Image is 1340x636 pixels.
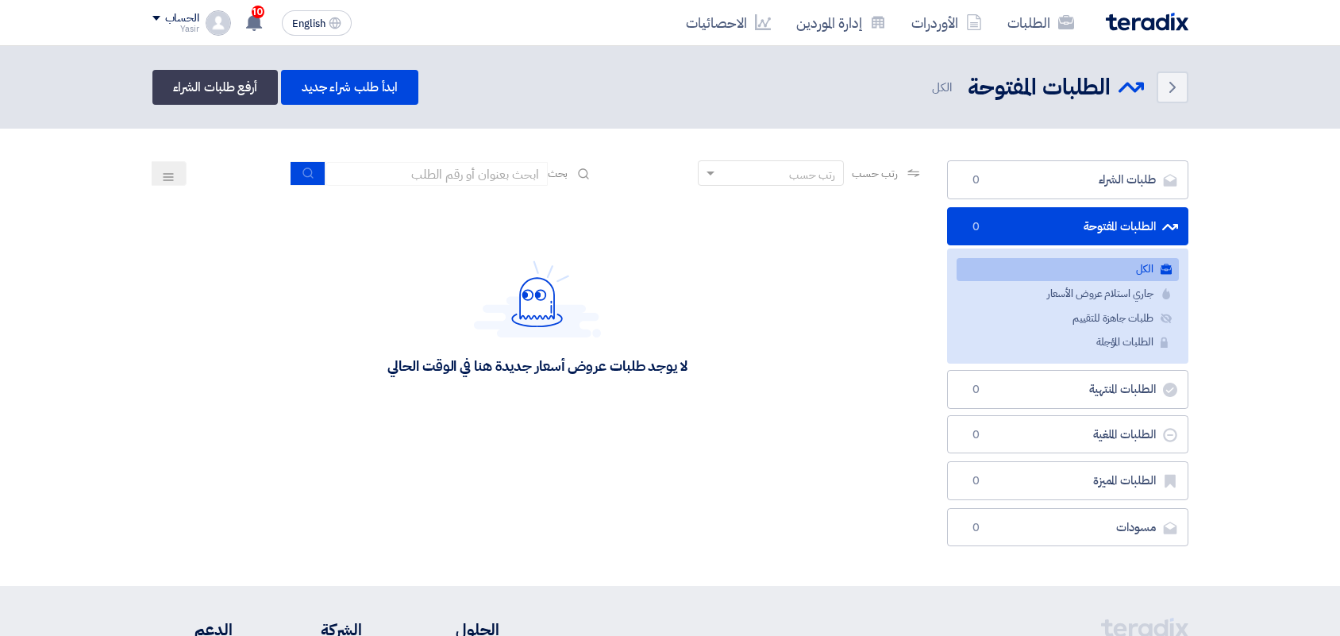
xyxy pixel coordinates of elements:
a: ابدأ طلب شراء جديد [281,70,418,105]
a: الطلبات المؤجلة [957,331,1179,354]
a: مسودات0 [947,508,1188,547]
button: English [282,10,352,36]
input: ابحث بعنوان أو رقم الطلب [325,162,548,186]
span: الكل [932,79,955,97]
a: الاحصائيات [673,4,784,41]
span: 10 [252,6,264,18]
a: جاري استلام عروض الأسعار [957,283,1179,306]
a: الطلبات المفتوحة0 [947,207,1188,246]
a: الطلبات المنتهية0 [947,370,1188,409]
img: Teradix logo [1106,13,1188,31]
a: طلبات جاهزة للتقييم [957,307,1179,330]
span: 0 [967,172,986,188]
div: الحساب [165,12,199,25]
h2: الطلبات المفتوحة [968,72,1111,103]
a: الطلبات الملغية0 [947,415,1188,454]
img: Hello [474,260,601,337]
span: 0 [967,382,986,398]
div: رتب حسب [789,167,835,183]
a: الأوردرات [899,4,995,41]
span: 0 [967,520,986,536]
span: English [292,18,325,29]
div: لا يوجد طلبات عروض أسعار جديدة هنا في الوقت الحالي [387,357,687,375]
a: الطلبات المميزة0 [947,461,1188,500]
a: أرفع طلبات الشراء [152,70,278,105]
span: بحث [548,165,568,182]
span: 0 [967,427,986,443]
a: إدارة الموردين [784,4,899,41]
a: الكل [957,258,1179,281]
span: 0 [967,473,986,489]
img: profile_test.png [206,10,231,36]
div: Yasir [152,25,199,33]
span: 0 [967,219,986,235]
a: الطلبات [995,4,1087,41]
span: رتب حسب [852,165,897,182]
a: طلبات الشراء0 [947,160,1188,199]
